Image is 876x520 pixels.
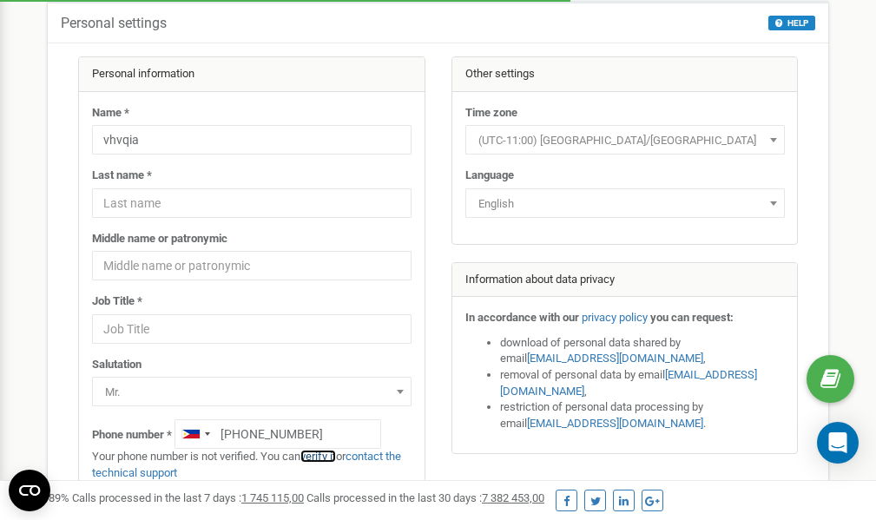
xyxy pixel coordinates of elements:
[92,293,142,310] label: Job Title *
[61,16,167,31] h5: Personal settings
[527,352,703,365] a: [EMAIL_ADDRESS][DOMAIN_NAME]
[452,263,798,298] div: Information about data privacy
[300,450,336,463] a: verify it
[9,470,50,511] button: Open CMP widget
[500,335,785,367] li: download of personal data shared by email ,
[817,422,859,464] div: Open Intercom Messenger
[452,57,798,92] div: Other settings
[92,449,412,481] p: Your phone number is not verified. You can or
[98,380,405,405] span: Mr.
[92,188,412,218] input: Last name
[582,311,648,324] a: privacy policy
[465,105,517,122] label: Time zone
[241,491,304,504] u: 1 745 115,00
[92,168,152,184] label: Last name *
[500,367,785,399] li: removal of personal data by email ,
[465,168,514,184] label: Language
[768,16,815,30] button: HELP
[92,377,412,406] span: Mr.
[500,368,757,398] a: [EMAIL_ADDRESS][DOMAIN_NAME]
[471,192,779,216] span: English
[500,399,785,431] li: restriction of personal data processing by email .
[465,125,785,155] span: (UTC-11:00) Pacific/Midway
[92,314,412,344] input: Job Title
[650,311,734,324] strong: you can request:
[92,357,142,373] label: Salutation
[92,450,401,479] a: contact the technical support
[175,420,215,448] div: Telephone country code
[92,105,129,122] label: Name *
[79,57,425,92] div: Personal information
[175,419,381,449] input: +1-800-555-55-55
[92,427,172,444] label: Phone number *
[471,128,779,153] span: (UTC-11:00) Pacific/Midway
[527,417,703,430] a: [EMAIL_ADDRESS][DOMAIN_NAME]
[92,251,412,280] input: Middle name or patronymic
[72,491,304,504] span: Calls processed in the last 7 days :
[482,491,544,504] u: 7 382 453,00
[465,311,579,324] strong: In accordance with our
[92,231,227,247] label: Middle name or patronymic
[306,491,544,504] span: Calls processed in the last 30 days :
[92,125,412,155] input: Name
[465,188,785,218] span: English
